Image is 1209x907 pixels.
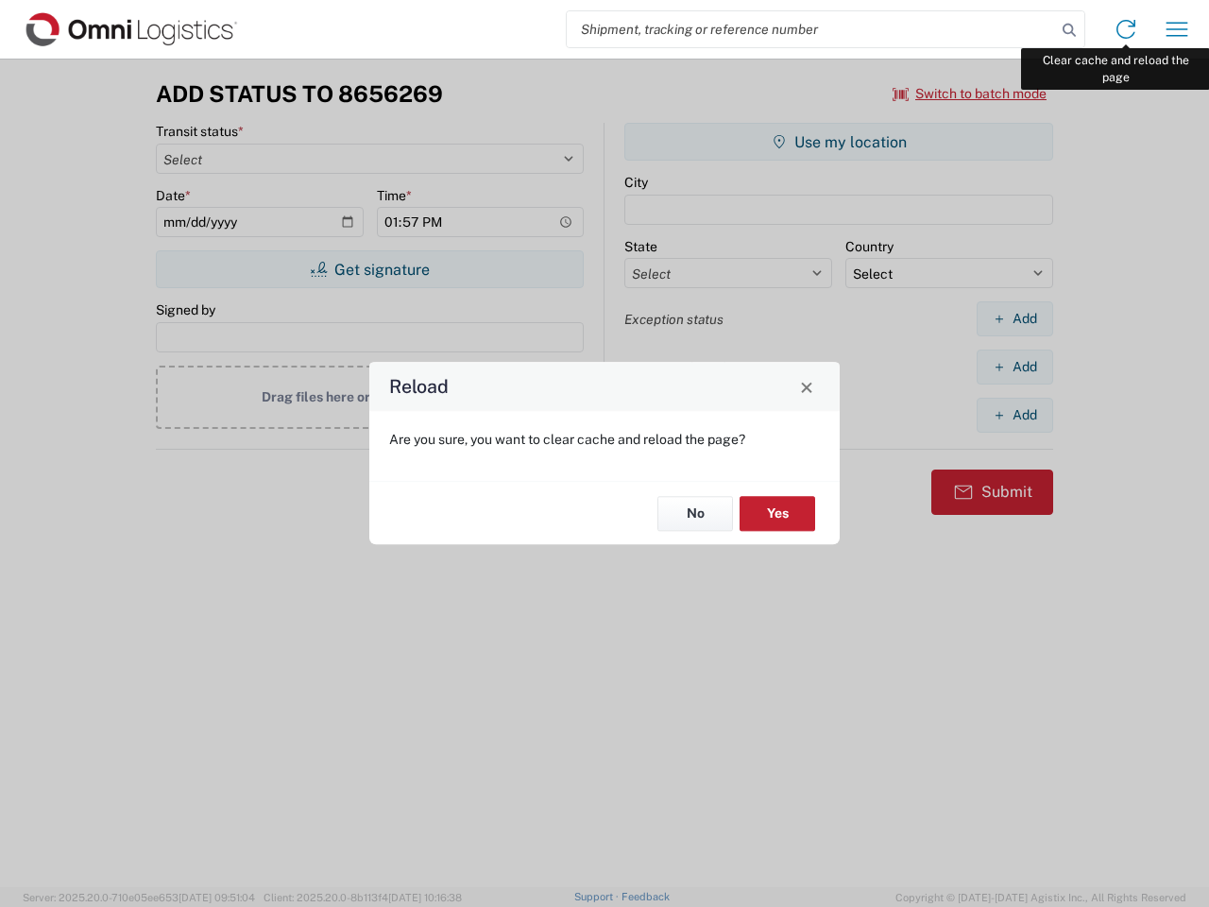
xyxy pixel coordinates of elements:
h4: Reload [389,373,449,401]
input: Shipment, tracking or reference number [567,11,1056,47]
button: No [657,496,733,531]
button: Close [793,373,820,400]
p: Are you sure, you want to clear cache and reload the page? [389,431,820,448]
button: Yes [740,496,815,531]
